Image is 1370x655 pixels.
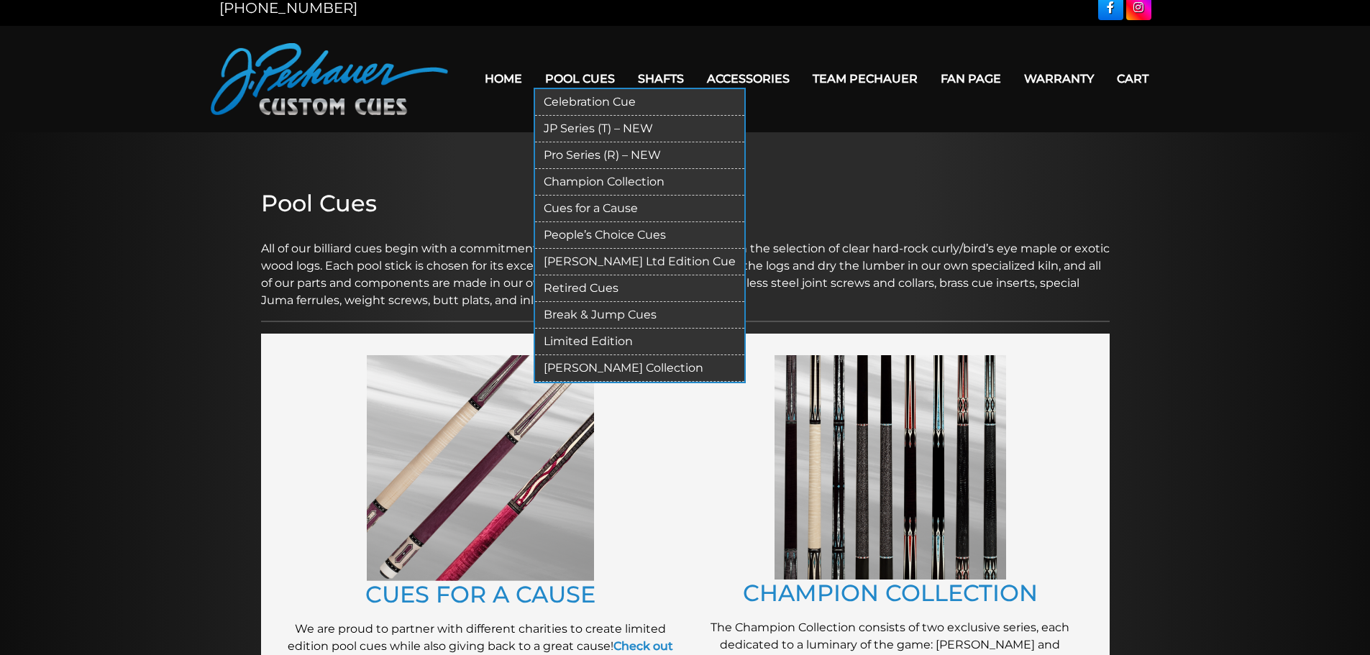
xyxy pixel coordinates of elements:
a: Fan Page [929,60,1013,97]
a: Limited Edition [535,329,744,355]
a: Cart [1105,60,1160,97]
a: People’s Choice Cues [535,222,744,249]
a: Team Pechauer [801,60,929,97]
a: CHAMPION COLLECTION [743,579,1038,607]
a: Champion Collection [535,169,744,196]
a: Shafts [626,60,695,97]
a: JP Series (T) – NEW [535,116,744,142]
a: CUES FOR A CAUSE [365,580,595,608]
img: Pechauer Custom Cues [211,43,448,115]
a: Retired Cues [535,275,744,302]
h2: Pool Cues [261,190,1110,217]
a: [PERSON_NAME] Ltd Edition Cue [535,249,744,275]
p: All of our billiard cues begin with a commitment to total quality control, starting with the sele... [261,223,1110,309]
a: Celebration Cue [535,89,744,116]
a: Pro Series (R) – NEW [535,142,744,169]
a: Accessories [695,60,801,97]
a: Pool Cues [534,60,626,97]
a: Home [473,60,534,97]
a: Warranty [1013,60,1105,97]
a: Cues for a Cause [535,196,744,222]
a: [PERSON_NAME] Collection [535,355,744,382]
a: Break & Jump Cues [535,302,744,329]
